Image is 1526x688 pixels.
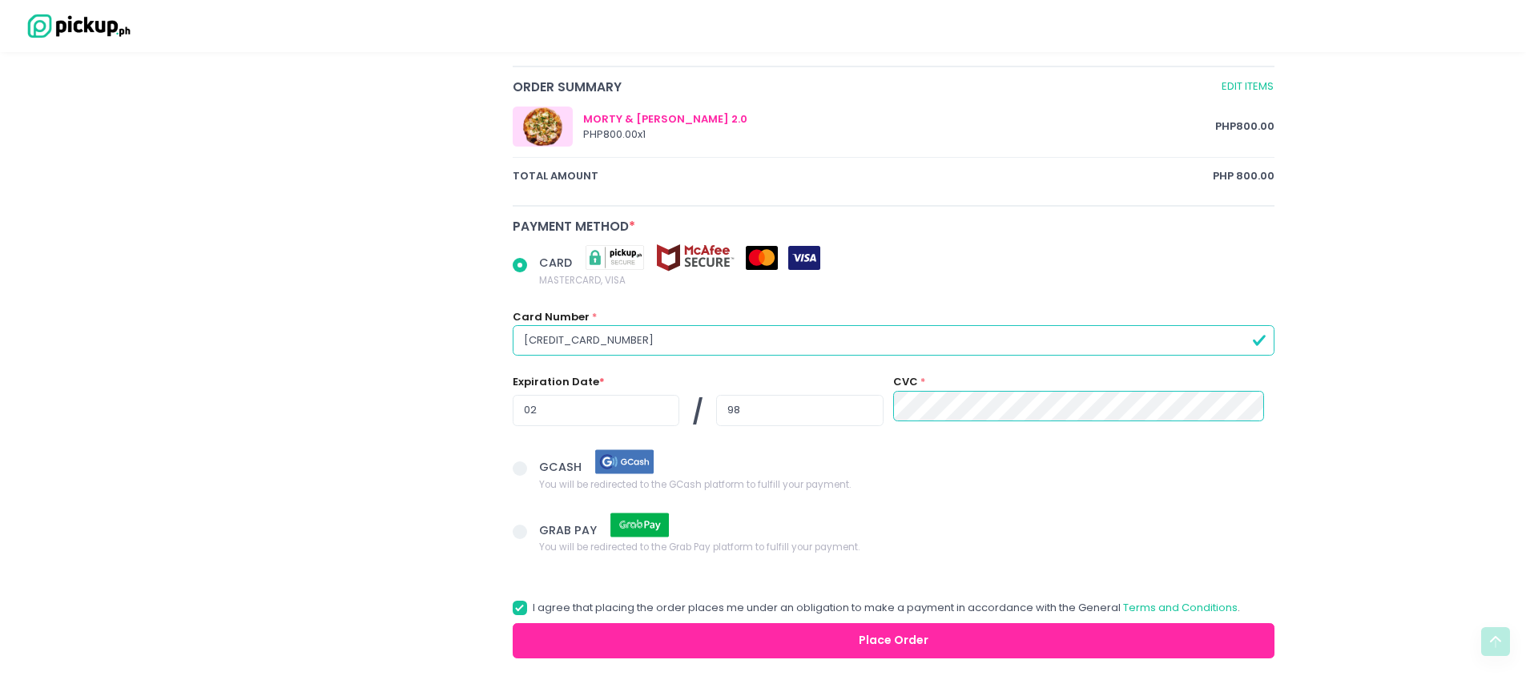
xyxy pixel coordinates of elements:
div: PHP 800.00 x 1 [583,127,1216,143]
input: Card Number [513,325,1275,356]
span: CARD [539,255,575,271]
span: PHP 800.00 [1215,119,1274,135]
span: You will be redirected to the Grab Pay platform to fulfill your payment. [539,539,860,555]
span: total amount [513,168,1214,184]
a: Edit Items [1221,78,1274,96]
div: Payment Method [513,217,1275,235]
span: / [692,395,703,430]
label: CVC [893,374,918,390]
span: PHP 800.00 [1213,168,1274,184]
img: gcash [585,448,665,476]
span: GRAB PAY [539,521,600,537]
img: mastercard [746,246,778,270]
img: mcafee-secure [655,243,735,272]
img: logo [20,12,132,40]
span: GCASH [539,459,585,475]
img: grab pay [600,511,680,539]
img: visa [788,246,820,270]
span: MASTERCARD, VISA [539,272,820,288]
div: MORTY & [PERSON_NAME] 2.0 [583,111,1216,127]
label: Card Number [513,309,590,325]
input: MM [513,395,679,425]
a: Terms and Conditions [1123,600,1238,615]
label: Expiration Date [513,374,605,390]
span: You will be redirected to the GCash platform to fulfill your payment. [539,476,851,492]
span: Order Summary [513,78,1218,96]
label: I agree that placing the order places me under an obligation to make a payment in accordance with... [513,600,1240,616]
input: YY [716,395,883,425]
button: Place Order [513,623,1275,659]
img: pickupsecure [575,243,655,272]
